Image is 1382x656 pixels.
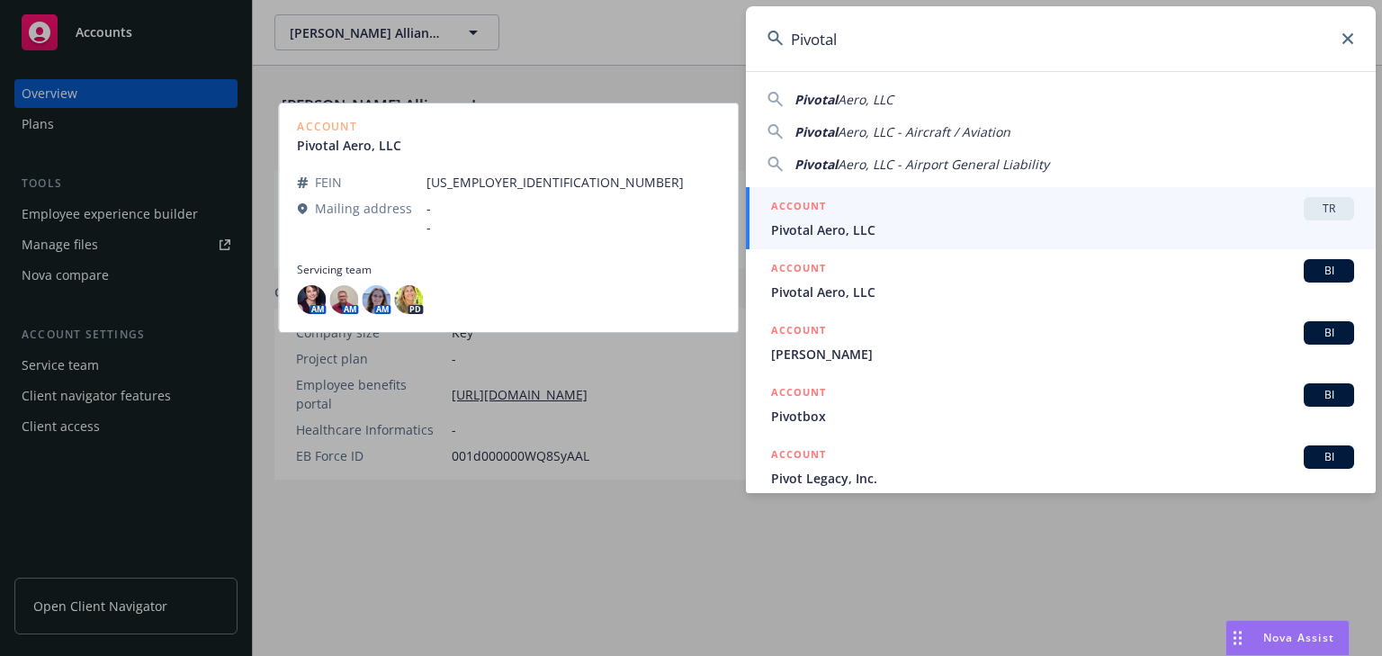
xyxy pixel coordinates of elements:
[794,91,838,108] span: Pivotal
[771,469,1354,488] span: Pivot Legacy, Inc.
[1311,325,1347,341] span: BI
[1311,263,1347,279] span: BI
[746,311,1376,373] a: ACCOUNTBI[PERSON_NAME]
[1311,201,1347,217] span: TR
[771,283,1354,301] span: Pivotal Aero, LLC
[771,321,826,343] h5: ACCOUNT
[771,220,1354,239] span: Pivotal Aero, LLC
[771,197,826,219] h5: ACCOUNT
[771,445,826,467] h5: ACCOUNT
[1225,620,1350,656] button: Nova Assist
[746,373,1376,436] a: ACCOUNTBIPivotbox
[794,123,838,140] span: Pivotal
[794,156,838,173] span: Pivotal
[1226,621,1249,655] div: Drag to move
[838,156,1049,173] span: Aero, LLC - Airport General Liability
[771,488,1354,507] span: Man Crates
[1263,630,1334,645] span: Nova Assist
[1311,387,1347,403] span: BI
[1311,449,1347,465] span: BI
[746,6,1376,71] input: Search...
[771,407,1354,426] span: Pivotbox
[746,187,1376,249] a: ACCOUNTTRPivotal Aero, LLC
[838,123,1010,140] span: Aero, LLC - Aircraft / Aviation
[771,259,826,281] h5: ACCOUNT
[746,436,1376,517] a: ACCOUNTBIPivot Legacy, Inc.Man Crates
[746,249,1376,311] a: ACCOUNTBIPivotal Aero, LLC
[838,91,893,108] span: Aero, LLC
[771,383,826,405] h5: ACCOUNT
[771,345,1354,364] span: [PERSON_NAME]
